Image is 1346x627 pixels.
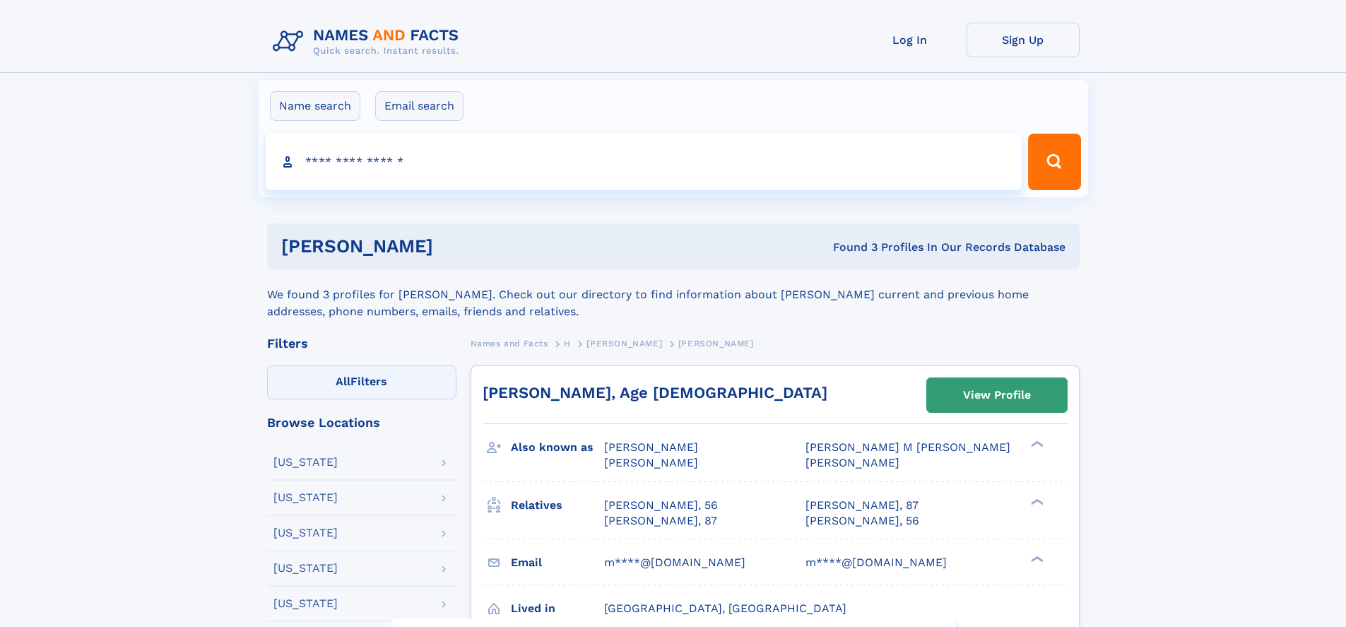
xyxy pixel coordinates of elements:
a: Names and Facts [471,334,548,352]
div: [US_STATE] [273,527,338,539]
div: Browse Locations [267,416,456,429]
span: [PERSON_NAME] [805,456,899,469]
button: Search Button [1028,134,1080,190]
a: [PERSON_NAME], 56 [805,513,919,529]
label: Name search [270,91,360,121]
span: [PERSON_NAME] [604,440,698,454]
a: [PERSON_NAME], 56 [604,498,718,513]
a: [PERSON_NAME] [586,334,662,352]
a: H [564,334,571,352]
h3: Email [511,551,604,575]
h3: Also known as [511,435,604,459]
div: ❯ [1027,554,1044,563]
div: [US_STATE] [273,598,338,609]
h1: [PERSON_NAME] [281,238,633,255]
div: [US_STATE] [273,457,338,468]
span: [PERSON_NAME] [586,339,662,348]
span: [PERSON_NAME] [604,456,698,469]
a: View Profile [927,378,1067,412]
h3: Lived in [511,597,604,621]
span: [PERSON_NAME] [678,339,754,348]
a: Sign Up [967,23,1080,57]
div: Found 3 Profiles In Our Records Database [633,240,1065,255]
span: [PERSON_NAME] M [PERSON_NAME] [805,440,1010,454]
span: H [564,339,571,348]
a: [PERSON_NAME], Age [DEMOGRAPHIC_DATA] [483,384,827,402]
div: Filters [267,337,456,350]
div: [US_STATE] [273,492,338,503]
div: View Profile [963,379,1031,411]
div: ❯ [1027,440,1044,449]
div: We found 3 profiles for [PERSON_NAME]. Check out our directory to find information about [PERSON_... [267,269,1080,320]
img: Logo Names and Facts [267,23,471,61]
input: search input [266,134,1022,190]
span: [GEOGRAPHIC_DATA], [GEOGRAPHIC_DATA] [604,602,846,615]
a: [PERSON_NAME], 87 [604,513,717,529]
span: All [336,375,350,388]
div: ❯ [1027,497,1044,506]
a: Log In [854,23,967,57]
label: Filters [267,365,456,399]
label: Email search [375,91,464,121]
h3: Relatives [511,493,604,517]
a: [PERSON_NAME], 87 [805,498,919,513]
div: [US_STATE] [273,563,338,574]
